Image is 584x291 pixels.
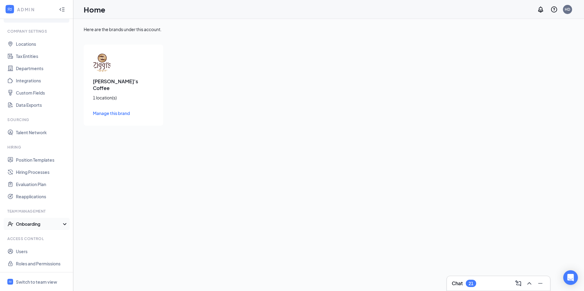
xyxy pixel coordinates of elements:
a: Position Templates [16,154,68,166]
a: Manage this brand [93,110,154,117]
svg: WorkstreamLogo [7,6,13,12]
svg: WorkstreamLogo [8,280,12,284]
div: 1 location(s) [93,95,154,101]
a: Reapplications [16,190,68,203]
svg: QuestionInfo [550,6,558,13]
div: Team Management [7,209,67,214]
a: Locations [16,38,68,50]
button: ComposeMessage [513,278,523,288]
a: Hiring Processes [16,166,68,178]
svg: Collapse [59,6,65,13]
div: Here are the brands under this account. [84,26,574,32]
h1: Home [84,4,105,15]
div: Company Settings [7,29,67,34]
a: Custom Fields [16,87,68,99]
div: Onboarding [16,221,63,227]
svg: UserCheck [7,221,13,227]
div: HD [565,7,570,12]
div: Hiring [7,145,67,150]
img: Ziggi's Coffee logo [93,54,111,72]
button: ChevronUp [524,278,534,288]
a: Users [16,245,68,257]
div: Switch to team view [16,279,57,285]
div: Access control [7,236,67,241]
h3: Chat [452,280,463,287]
a: Evaluation Plan [16,178,68,190]
a: Tax Entities [16,50,68,62]
a: Talent Network [16,126,68,138]
a: Data Exports [16,99,68,111]
div: ADMIN [17,6,53,13]
span: Manage this brand [93,110,130,116]
button: Minimize [535,278,545,288]
h3: [PERSON_NAME]'s Coffee [93,78,154,92]
svg: Notifications [537,6,544,13]
div: Open Intercom Messenger [563,270,578,285]
svg: Minimize [537,280,544,287]
div: 21 [469,281,473,286]
a: Integrations [16,74,68,87]
a: Roles and Permissions [16,257,68,270]
div: Sourcing [7,117,67,122]
svg: ComposeMessage [515,280,522,287]
a: Departments [16,62,68,74]
svg: ChevronUp [526,280,533,287]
